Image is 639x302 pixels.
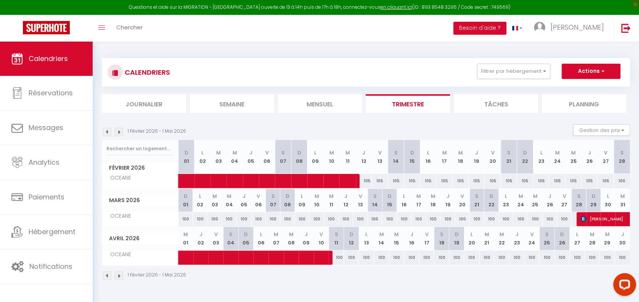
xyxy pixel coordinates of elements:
[549,174,565,188] div: 105
[597,140,613,174] th: 27
[178,189,193,212] th: 01
[374,227,389,250] th: 14
[533,140,549,174] th: 23
[550,22,604,32] span: [PERSON_NAME]
[509,227,524,250] th: 23
[524,227,539,250] th: 24
[533,193,537,200] abbr: M
[425,231,428,238] abbr: V
[455,212,469,226] div: 100
[214,231,218,238] abbr: V
[314,193,319,200] abbr: M
[236,212,251,226] div: 100
[260,231,262,238] abbr: L
[309,189,324,212] th: 10
[513,189,528,212] th: 24
[530,231,534,238] abbr: V
[344,193,347,200] abbr: J
[183,231,188,238] abbr: M
[319,231,323,238] abbr: V
[397,189,411,212] th: 16
[453,140,469,174] th: 18
[436,140,452,174] th: 17
[404,174,420,188] div: 105
[410,231,413,238] abbr: J
[397,212,411,226] div: 100
[494,227,509,250] th: 22
[518,193,523,200] abbr: M
[410,149,414,156] abbr: D
[426,212,440,226] div: 100
[470,231,473,238] abbr: L
[238,227,253,250] th: 05
[216,149,221,156] abbr: M
[210,140,226,174] th: 03
[178,227,193,250] th: 01
[291,140,307,174] th: 08
[29,227,75,236] span: Hébergement
[615,189,630,212] th: 31
[222,212,236,226] div: 100
[389,227,404,250] th: 15
[620,193,625,200] abbr: M
[116,23,143,31] span: Chercher
[524,251,539,265] div: 100
[458,149,463,156] abbr: M
[102,233,178,244] span: Avril 2026
[479,227,494,250] th: 21
[469,174,485,188] div: 105
[455,189,469,212] th: 20
[554,251,569,265] div: 100
[494,251,509,265] div: 100
[295,189,309,212] th: 09
[259,140,275,174] th: 06
[271,193,275,200] abbr: S
[366,94,450,113] li: Trimestre
[365,231,368,238] abbr: L
[280,189,295,212] th: 08
[548,193,551,200] abbr: J
[382,212,397,226] div: 100
[455,231,459,238] abbr: D
[29,123,63,132] span: Messages
[449,251,464,265] div: 100
[212,193,217,200] abbr: M
[268,227,283,250] th: 07
[621,23,631,33] img: logout
[103,212,133,220] span: OCEANE
[207,212,222,226] div: 100
[501,174,517,188] div: 105
[420,174,436,188] div: 105
[513,212,528,226] div: 100
[411,212,426,226] div: 100
[103,251,133,259] span: OCEANE
[419,251,434,265] div: 100
[454,94,538,113] li: Tâches
[540,149,542,156] abbr: L
[615,251,630,265] div: 100
[102,162,178,173] span: Février 2026
[621,231,624,238] abbr: J
[584,227,599,250] th: 28
[324,212,339,226] div: 100
[309,212,324,226] div: 100
[586,189,600,212] th: 29
[194,140,210,174] th: 02
[388,140,404,174] th: 14
[477,64,550,79] button: Filtrer par hébergement
[307,140,323,174] th: 09
[266,189,280,212] th: 07
[201,149,204,156] abbr: L
[440,189,455,212] th: 19
[570,227,584,250] th: 27
[607,193,609,200] abbr: L
[387,193,391,200] abbr: D
[178,212,193,226] div: 100
[353,212,368,226] div: 100
[543,189,557,212] th: 26
[275,140,291,174] th: 07
[233,149,237,156] abbr: M
[528,189,542,212] th: 25
[362,149,365,156] abbr: J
